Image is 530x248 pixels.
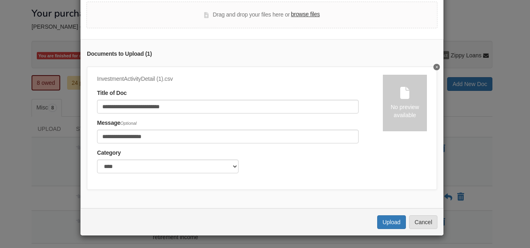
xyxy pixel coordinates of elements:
[291,10,320,19] label: browse files
[97,160,239,173] select: Category
[433,64,440,70] button: Delete InvestmentActivityDetail (1)
[383,103,427,119] div: No preview available
[377,215,405,229] button: Upload
[97,130,359,143] input: Include any comments on this document
[97,149,121,158] label: Category
[97,119,137,128] label: Message
[97,89,127,98] label: Title of Doc
[97,100,359,113] input: Document Title
[87,50,437,59] div: Documents to Upload ( 1 )
[120,121,137,126] span: Optional
[409,215,437,229] button: Cancel
[204,10,320,20] div: Drag and drop your files here or
[97,75,359,84] div: InvestmentActivityDetail (1).csv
